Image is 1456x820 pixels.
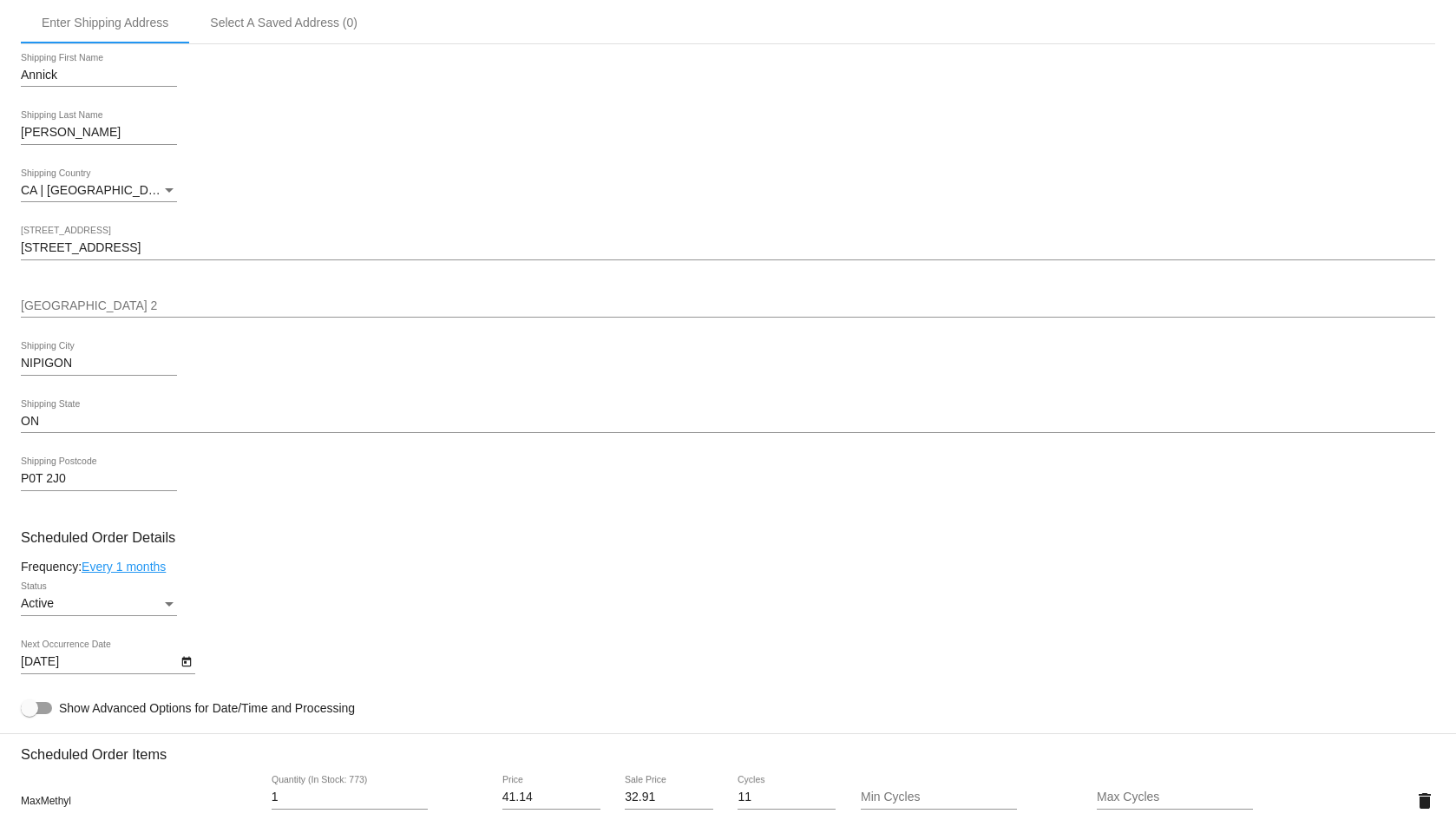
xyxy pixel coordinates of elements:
div: Frequency: [21,560,1435,574]
input: Shipping Street 2 [21,299,1435,313]
input: Next Occurrence Date [21,655,177,669]
input: Quantity (In Stock: 773) [272,790,428,804]
input: Shipping Street 1 [21,241,1435,255]
input: Shipping Postcode [21,472,177,486]
a: Every 1 months [82,560,166,574]
button: Open calendar [177,652,195,670]
span: Active [21,596,54,610]
input: Price [502,790,600,804]
mat-icon: delete [1414,790,1435,811]
input: Max Cycles [1097,790,1253,804]
mat-select: Status [21,597,177,611]
input: Shipping City [21,357,177,371]
input: Shipping State [21,415,1435,429]
span: CA | [GEOGRAPHIC_DATA] [21,183,174,197]
span: Show Advanced Options for Date/Time and Processing [59,699,355,717]
h3: Scheduled Order Details [21,529,1435,546]
mat-select: Shipping Country [21,184,177,198]
input: Min Cycles [861,790,1017,804]
span: MaxMethyl [21,795,71,807]
div: Select A Saved Address (0) [210,16,357,30]
input: Sale Price [625,790,713,804]
input: Shipping First Name [21,69,177,82]
h3: Scheduled Order Items [21,733,1435,763]
input: Shipping Last Name [21,126,177,140]
div: Enter Shipping Address [42,16,168,30]
input: Cycles [738,790,836,804]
